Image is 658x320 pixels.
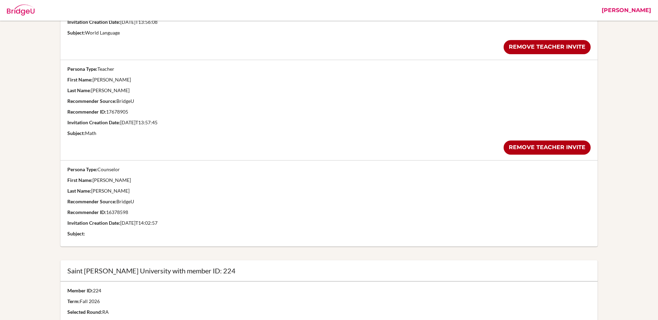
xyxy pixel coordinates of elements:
[67,298,80,304] strong: Term:
[67,119,120,125] strong: Invitation Creation Date:
[67,109,106,115] strong: Recommender ID:
[67,198,590,205] p: BridgeU
[67,30,85,36] strong: Subject:
[67,288,93,293] strong: Member ID:
[504,140,591,155] a: Remove teacher invite
[67,87,91,93] strong: Last Name:
[67,130,590,137] p: Math
[67,98,116,104] strong: Recommender Source:
[67,177,93,183] strong: First Name:
[67,231,85,236] strong: Subject:
[67,209,590,216] p: 16378598
[504,40,591,54] a: Remove teacher invite
[67,108,590,115] p: 17678905
[67,166,590,173] p: Counselor
[67,188,91,194] strong: Last Name:
[41,5,151,16] div: Admin: Common App User Details
[7,4,35,16] img: Bridge-U
[67,177,590,184] p: [PERSON_NAME]
[67,298,222,305] p: Fall 2026
[67,220,120,226] strong: Invitation Creation Date:
[67,87,590,94] p: [PERSON_NAME]
[67,287,222,294] p: 224
[67,267,590,274] div: Saint [PERSON_NAME] University with member ID: 224
[67,19,590,26] p: [DATE]T13:56:08
[67,66,590,72] p: Teacher
[67,209,106,215] strong: Recommender ID:
[67,309,222,316] p: RA
[67,166,97,172] strong: Persona Type:
[67,66,97,72] strong: Persona Type:
[67,130,85,136] strong: Subject:
[67,309,102,315] strong: Selected Round:
[67,76,590,83] p: [PERSON_NAME]
[67,119,590,126] p: [DATE]T13:57:45
[67,77,93,83] strong: First Name:
[67,98,590,105] p: BridgeU
[67,19,120,25] strong: Invitation Creation Date:
[67,220,590,226] p: [DATE]T14:02:57
[67,187,590,194] p: [PERSON_NAME]
[67,198,116,204] strong: Recommender Source:
[67,29,590,36] p: World Language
